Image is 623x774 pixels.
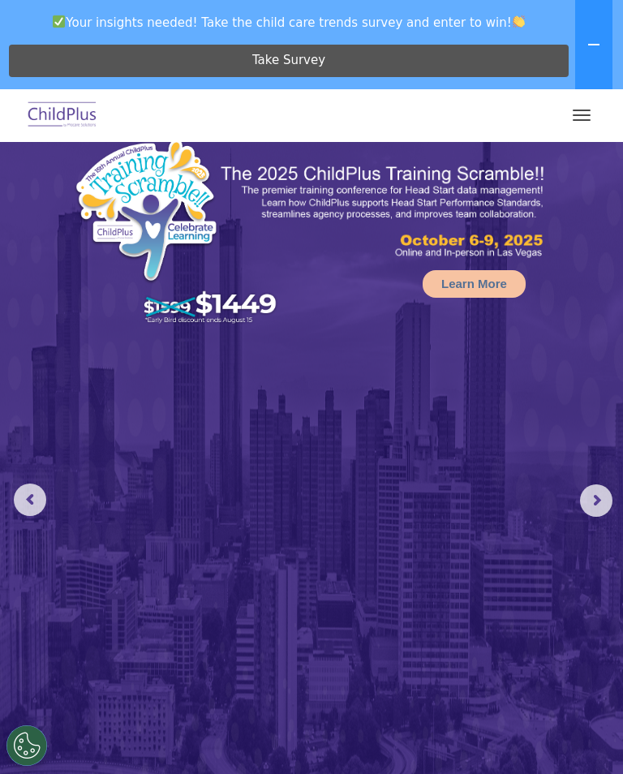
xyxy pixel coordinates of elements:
img: 👏 [513,15,525,28]
button: Cookies Settings [6,725,47,766]
img: ✅ [53,15,65,28]
a: Learn More [423,270,526,298]
iframe: Chat Widget [542,696,623,774]
span: Your insights needed! Take the child care trends survey and enter to win! [6,6,572,38]
img: ChildPlus by Procare Solutions [24,97,101,135]
span: Take Survey [252,46,325,75]
a: Take Survey [9,45,569,77]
